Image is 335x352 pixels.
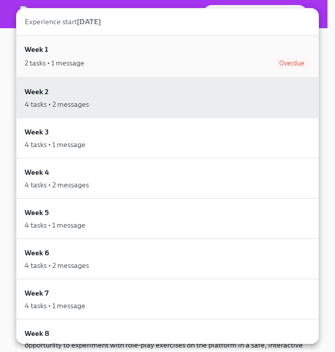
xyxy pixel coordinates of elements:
h6: Week 6 [25,247,49,258]
div: 4 tasks • 1 message [25,139,85,150]
h6: Week 7 [25,288,49,299]
a: Week 44 tasks • 2 messages [16,158,319,198]
h6: Week 8 [25,328,49,339]
h6: Week 3 [25,126,49,137]
h6: Week 1 [25,44,48,55]
div: 4 tasks • 2 messages [25,180,89,190]
div: 4 tasks • 1 message [25,301,85,311]
div: 4 tasks • 1 message [25,220,85,230]
a: Week 74 tasks • 1 message [16,279,319,319]
strong: [DATE] [77,17,101,26]
h6: Week 5 [25,207,49,218]
a: Week 54 tasks • 1 message [16,198,319,239]
a: Week 12 tasks • 1 messageOverdue [16,35,319,78]
a: Week 24 tasks • 2 messages [16,78,319,118]
h6: Week 2 [25,86,49,97]
div: 2 tasks • 1 message [25,58,84,68]
div: 6 tasks • 2 messages [25,341,89,351]
a: Week 64 tasks • 2 messages [16,239,319,279]
a: Week 34 tasks • 1 message [16,118,319,158]
span: Overdue [273,59,310,67]
span: Experience start [25,17,101,26]
h6: Week 4 [25,167,49,178]
div: 4 tasks • 2 messages [25,260,89,270]
div: 4 tasks • 2 messages [25,99,89,109]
